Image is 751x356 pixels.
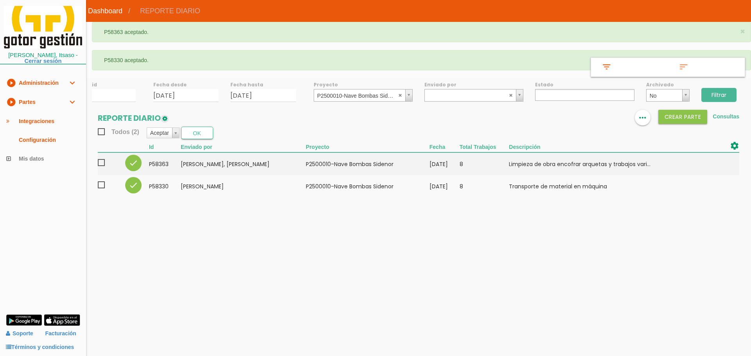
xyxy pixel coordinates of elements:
[509,175,705,197] td: Transporte de material en máquina
[701,88,737,102] input: Filtrar
[45,327,76,340] a: Facturación
[306,175,429,197] td: P2500010-Nave Bombas Sidenor
[535,81,634,88] label: Estado
[314,89,413,102] a: P2500010-Nave Bombas Sidenor
[306,141,429,152] th: Proyecto
[600,62,613,72] i: filter_list
[429,152,460,175] td: [DATE]
[98,114,169,122] h2: REPORTE DIARIO
[638,110,648,125] i: more_horiz
[149,141,181,152] th: Id
[6,330,33,336] a: Soporte
[161,115,169,123] img: edit-1.png
[650,89,679,102] span: No
[92,81,136,88] label: id
[314,81,413,88] label: Proyecto
[658,110,708,124] button: Crear PARTE
[150,128,169,138] span: Aceptar
[149,175,181,197] td: 58330
[460,152,509,175] td: 8
[730,141,739,150] i: settings
[134,1,206,21] span: REPORTE DIARIO
[509,141,705,152] th: Descripción
[230,81,296,88] label: Fecha hasta
[98,127,139,137] span: Todos (2)
[713,113,739,120] a: Consultas
[129,158,138,168] i: check
[25,58,62,64] a: Cerrar sesión
[646,81,690,88] label: Archivado
[129,181,138,190] i: check
[317,89,396,102] span: P2500010-Nave Bombas Sidenor
[740,27,745,36] button: ×
[6,344,74,350] a: Términos y condiciones
[460,141,509,152] th: Total Trabajos
[668,58,745,77] a: sort
[67,73,77,92] i: expand_more
[424,81,523,88] label: Enviado por
[181,141,306,152] th: Enviado por
[149,152,181,175] td: 58363
[658,113,708,120] a: Crear PARTE
[92,50,751,70] div: P58330 aceptado.
[181,152,306,175] td: [PERSON_NAME], [PERSON_NAME]
[147,128,179,138] a: Aceptar
[306,152,429,175] td: P2500010-Nave Bombas Sidenor
[6,314,42,326] img: google-play.png
[6,73,16,92] i: play_circle_filled
[646,89,690,102] a: No
[509,152,705,175] td: Limpieza de obra encofrar arquetas y trabajos vari...
[92,22,751,42] div: P58363 aceptado.
[67,93,77,111] i: expand_more
[591,58,668,77] a: filter_list
[429,175,460,197] td: [DATE]
[677,62,690,72] i: sort
[153,81,219,88] label: Fecha desde
[4,6,82,48] img: itcons-logo
[6,93,16,111] i: play_circle_filled
[44,314,80,326] img: app-store.png
[181,127,213,139] button: OK
[460,175,509,197] td: 8
[181,175,306,197] td: [PERSON_NAME]
[429,141,460,152] th: Fecha
[740,55,745,64] button: ×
